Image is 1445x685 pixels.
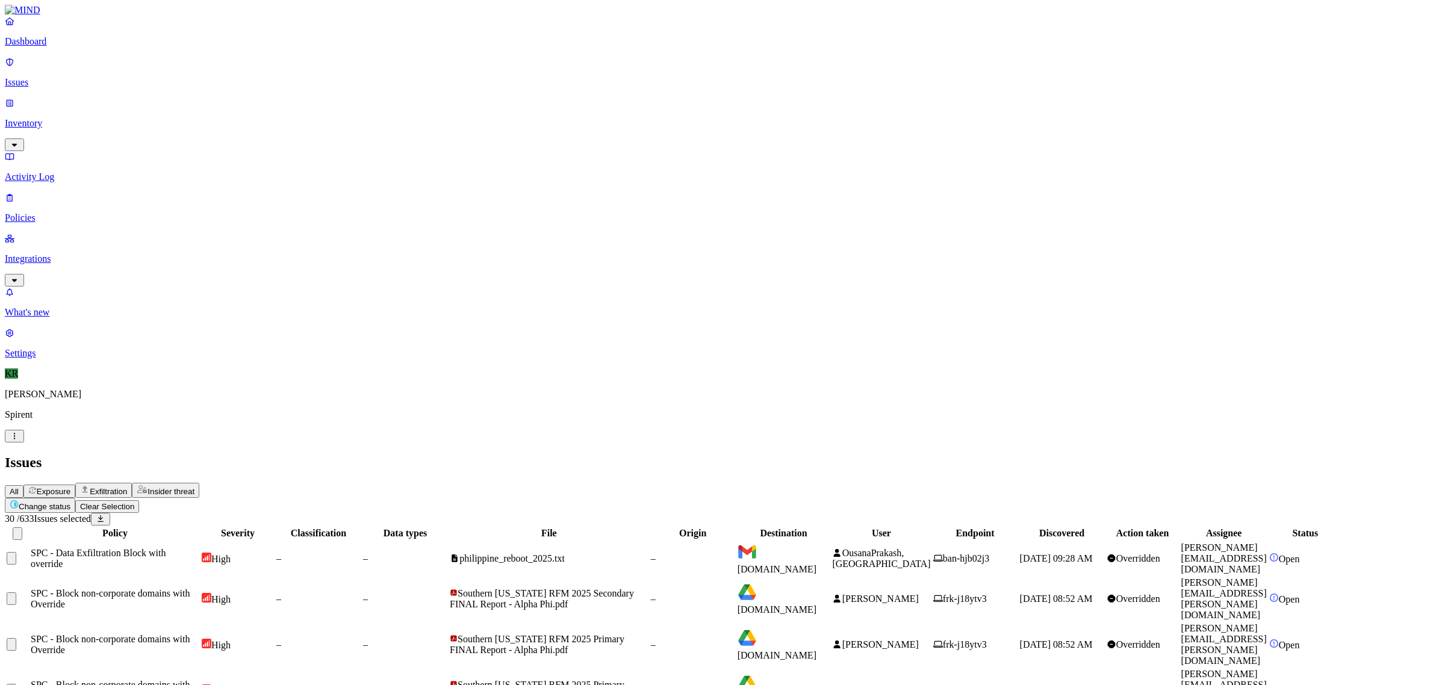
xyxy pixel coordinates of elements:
[933,528,1018,539] div: Endpoint
[450,588,634,609] span: Southern [US_STATE] RFM 2025 Secondary FINAL Report - Alpha Phi.pdf
[276,528,361,539] div: Classification
[651,553,656,563] span: –
[651,594,656,604] span: –
[5,192,1440,223] a: Policies
[738,628,757,648] img: drive.google.com favicon
[842,594,919,604] span: [PERSON_NAME]
[5,77,1440,88] p: Issues
[450,589,458,597] img: adobe-pdf
[5,409,1440,420] p: Spirent
[5,513,91,524] span: / 633 Issues selected
[1181,577,1267,620] span: [PERSON_NAME][EMAIL_ADDRESS][PERSON_NAME][DOMAIN_NAME]
[5,348,1440,359] p: Settings
[1279,554,1300,564] span: Open
[363,528,447,539] div: Data types
[738,604,817,615] span: [DOMAIN_NAME]
[1116,594,1160,604] span: Overridden
[5,287,1440,318] a: What's new
[7,552,16,565] button: Select row
[943,594,987,604] span: frk-j18ytv3
[1279,594,1300,604] span: Open
[5,327,1440,359] a: Settings
[450,634,624,655] span: Southern [US_STATE] RFM 2025 Primary FINAL Report - Alpha Phi.pdf
[651,528,735,539] div: Origin
[211,594,231,604] span: High
[5,172,1440,182] p: Activity Log
[1269,528,1341,539] div: Status
[90,487,127,496] span: Exfiltration
[5,16,1440,47] a: Dashboard
[832,528,930,539] div: User
[75,500,139,513] button: Clear Selection
[1020,553,1093,563] span: [DATE] 09:28 AM
[1269,593,1279,603] img: status-open
[5,98,1440,149] a: Inventory
[5,118,1440,129] p: Inventory
[1020,528,1104,539] div: Discovered
[5,57,1440,88] a: Issues
[363,594,368,604] span: –
[31,634,190,655] span: SPC - Block non-corporate domains with Override
[738,564,817,574] span: [DOMAIN_NAME]
[1269,553,1279,562] img: status-open
[202,553,211,562] img: severity-high
[832,548,930,569] span: OusanaPrakash, [GEOGRAPHIC_DATA]
[5,307,1440,318] p: What's new
[211,640,231,650] span: High
[738,650,817,660] span: [DOMAIN_NAME]
[5,513,14,524] span: 30
[842,639,919,649] span: [PERSON_NAME]
[459,553,565,563] span: philippine_reboot_2025.txt
[31,588,190,609] span: SPC - Block non-corporate domains with Override
[5,454,1440,471] h2: Issues
[738,528,830,539] div: Destination
[450,634,458,642] img: adobe-pdf
[5,151,1440,182] a: Activity Log
[1279,640,1300,650] span: Open
[5,253,1440,264] p: Integrations
[1116,639,1160,649] span: Overridden
[10,487,19,496] span: All
[10,500,19,509] img: status-in-progress
[943,553,989,563] span: ban-hjb02j3
[148,487,194,496] span: Insider threat
[31,548,166,569] span: SPC - Data Exfiltration Block with override
[738,542,757,562] img: mail.google.com favicon
[5,5,1440,16] a: MIND
[202,639,211,648] img: severity-high
[1116,553,1160,563] span: Overridden
[202,593,211,603] img: severity-high
[13,527,22,540] button: Select all
[1269,639,1279,648] img: status-open
[202,528,274,539] div: Severity
[738,583,757,602] img: drive.google.com favicon
[37,487,70,496] span: Exposure
[7,638,16,651] button: Select row
[5,389,1440,400] p: [PERSON_NAME]
[5,5,40,16] img: MIND
[1107,528,1179,539] div: Action taken
[363,553,368,563] span: –
[5,233,1440,285] a: Integrations
[5,212,1440,223] p: Policies
[1181,542,1267,574] span: [PERSON_NAME][EMAIL_ADDRESS][DOMAIN_NAME]
[943,639,987,649] span: frk-j18ytv3
[1181,528,1267,539] div: Assignee
[1020,639,1093,649] span: [DATE] 08:52 AM
[5,36,1440,47] p: Dashboard
[5,368,18,379] span: KR
[450,528,648,539] div: File
[211,554,231,564] span: High
[363,639,368,649] span: –
[276,553,281,563] span: –
[1020,594,1093,604] span: [DATE] 08:52 AM
[276,594,281,604] span: –
[7,592,16,605] button: Select row
[1181,623,1267,666] span: [PERSON_NAME][EMAIL_ADDRESS][PERSON_NAME][DOMAIN_NAME]
[651,639,656,649] span: –
[5,498,75,513] button: Change status
[31,528,199,539] div: Policy
[276,639,281,649] span: –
